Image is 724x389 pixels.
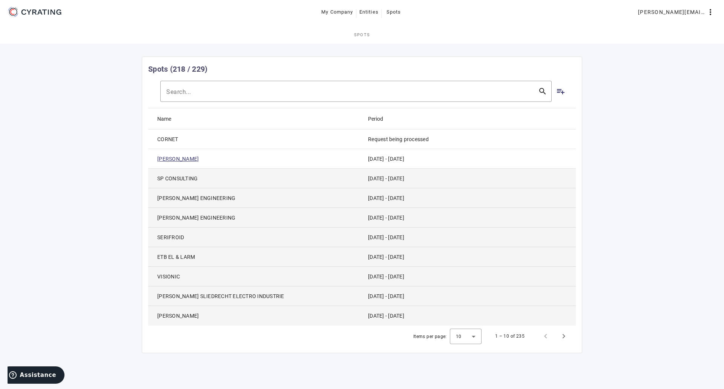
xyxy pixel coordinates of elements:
button: Next page [555,327,573,345]
div: Items per page: [413,333,447,340]
mat-cell: Request being processed [362,129,576,149]
mat-cell: [DATE] - [DATE] [362,149,576,169]
div: 1 – 10 of 235 [495,332,525,340]
mat-icon: more_vert [706,8,715,17]
span: Spots [387,6,401,18]
span: Spots [354,33,370,37]
mat-cell: [DATE] - [DATE] [362,208,576,228]
button: My Company [318,5,356,19]
div: Period [368,115,390,123]
mat-cell: [DATE] - [DATE] [362,247,576,267]
button: Entities [356,5,382,19]
mat-cell: [DATE] - [DATE] [362,286,576,306]
mat-cell: [DATE] - [DATE] [362,188,576,208]
span: [PERSON_NAME] ENGINEERING [157,194,235,202]
button: Previous page [537,327,555,345]
g: CYRATING [21,9,61,15]
iframe: Ouvre un widget dans lequel vous pouvez trouver plus d’informations [8,366,64,385]
span: [PERSON_NAME][EMAIL_ADDRESS][DOMAIN_NAME] [638,6,706,18]
mat-label: Search... [166,88,191,95]
mat-cell: [DATE] - [DATE] [362,267,576,286]
span: SP CONSULTING [157,175,198,182]
mat-icon: search [534,87,552,96]
div: Name [157,115,171,123]
span: Entities [359,6,379,18]
div: Name [157,115,178,123]
div: Period [368,115,383,123]
mat-icon: playlist_add [556,87,565,96]
span: [PERSON_NAME] ENGINEERING [157,214,235,221]
mat-cell: [DATE] - [DATE] [362,306,576,326]
button: Spots [382,5,406,19]
mat-card-title: Spots (218 / 229) [148,63,207,75]
span: SERIFROID [157,234,184,241]
span: CORNET [157,135,178,143]
span: VISIONIC [157,273,180,280]
mat-cell: [DATE] - [DATE] [362,228,576,247]
a: [PERSON_NAME] [157,155,199,163]
mat-cell: [DATE] - [DATE] [362,169,576,188]
span: My Company [321,6,353,18]
button: [PERSON_NAME][EMAIL_ADDRESS][DOMAIN_NAME] [635,5,718,19]
span: ETB EL & LARM [157,253,195,261]
span: [PERSON_NAME] SLIEDRECHT ELECTRO INDUSTRIE [157,292,284,300]
span: [PERSON_NAME] [157,312,199,320]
